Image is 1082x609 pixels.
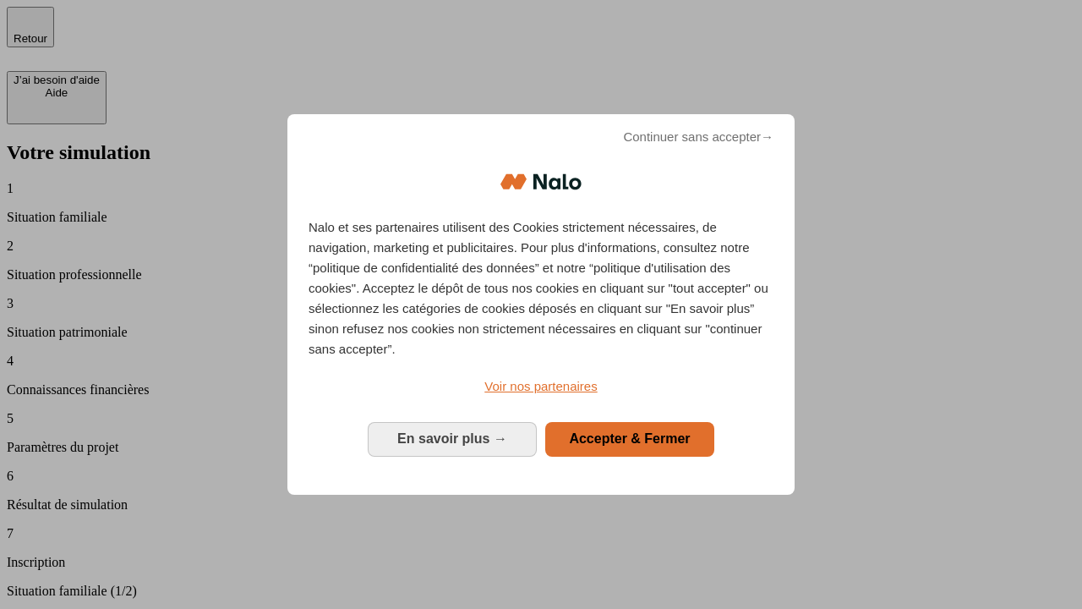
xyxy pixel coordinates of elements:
[545,422,714,456] button: Accepter & Fermer: Accepter notre traitement des données et fermer
[287,114,795,494] div: Bienvenue chez Nalo Gestion du consentement
[309,217,773,359] p: Nalo et ses partenaires utilisent des Cookies strictement nécessaires, de navigation, marketing e...
[484,379,597,393] span: Voir nos partenaires
[309,376,773,397] a: Voir nos partenaires
[569,431,690,446] span: Accepter & Fermer
[368,422,537,456] button: En savoir plus: Configurer vos consentements
[500,156,582,207] img: Logo
[623,127,773,147] span: Continuer sans accepter→
[397,431,507,446] span: En savoir plus →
